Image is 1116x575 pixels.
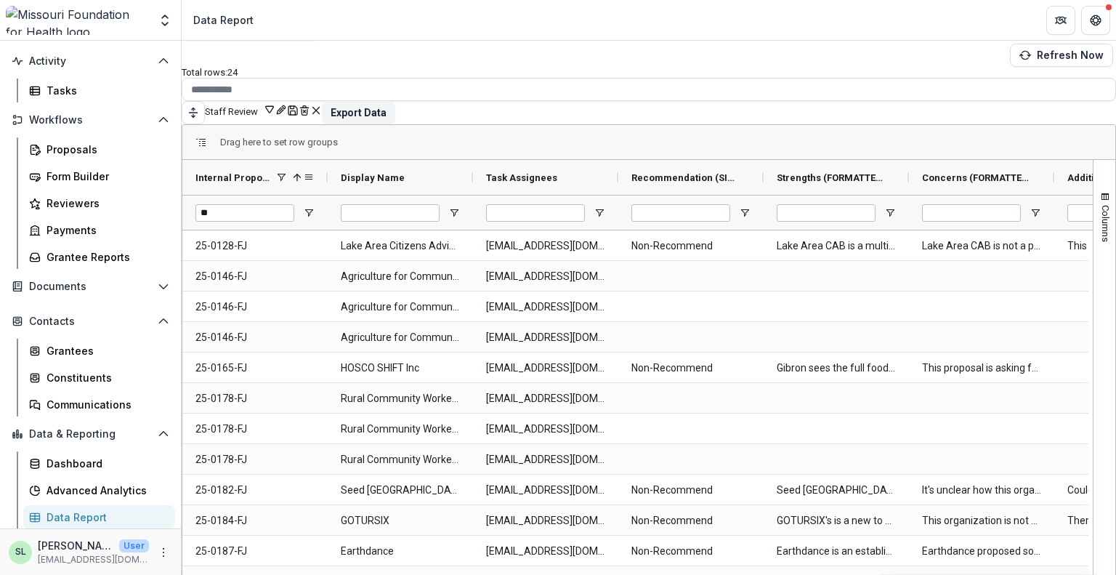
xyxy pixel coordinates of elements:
[631,536,751,566] span: Non-Recommend
[341,536,460,566] span: Earthdance
[341,292,460,322] span: Agriculture for Community Restoration Economic Justice & Sustainability
[341,172,405,183] span: Display Name
[195,536,315,566] span: 25-0187-FJ
[23,218,175,242] a: Payments
[6,275,175,298] button: Open Documents
[195,323,315,353] span: 25-0146-FJ
[23,339,175,363] a: Grantees
[777,204,876,222] input: Strengths (FORMATTED_TEXT) Filter Input
[275,103,287,116] button: Rename
[777,506,896,536] span: GOTURSIX's is a new to us and new to the community organization. The founders are former federal ...
[486,292,605,322] span: [EMAIL_ADDRESS][DOMAIN_NAME]
[6,310,175,333] button: Open Contacts
[23,79,175,102] a: Tasks
[631,506,751,536] span: Non-Recommend
[486,414,605,444] span: [EMAIL_ADDRESS][DOMAIN_NAME]
[322,101,395,124] button: Export Data
[155,6,175,35] button: Open entity switcher
[486,445,605,475] span: [EMAIL_ADDRESS][DOMAIN_NAME]
[486,323,605,353] span: [EMAIL_ADDRESS][DOMAIN_NAME]
[486,384,605,414] span: [EMAIL_ADDRESS][DOMAIN_NAME]
[631,475,751,505] span: Non-Recommend
[310,103,322,117] button: default
[341,445,460,475] span: Rural Community Workers Alliance
[23,478,175,502] a: Advanced Analytics
[884,207,896,219] button: Open Filter Menu
[1100,205,1111,242] span: Columns
[777,536,896,566] span: Earthdance is an established player in the [GEOGRAPHIC_DATA] metro small grower space. They have ...
[38,553,149,566] p: [EMAIL_ADDRESS][DOMAIN_NAME]
[341,231,460,261] span: Lake Area Citizens Advisory Board Inc.
[486,536,605,566] span: [EMAIL_ADDRESS][DOMAIN_NAME]
[220,137,338,148] div: Row Groups
[195,445,315,475] span: 25-0178-FJ
[341,262,460,291] span: Agriculture for Community Restoration Economic Justice & Sustainability
[195,384,315,414] span: 25-0178-FJ
[486,172,557,183] span: Task Assignees
[195,414,315,444] span: 25-0178-FJ
[46,510,163,525] div: Data Report
[631,353,751,383] span: Non-Recommend
[6,49,175,73] button: Open Activity
[341,414,460,444] span: Rural Community Workers Alliance
[631,172,739,183] span: Recommendation (SINGLE_RESPONSE)
[287,103,299,117] button: Save
[594,207,605,219] button: Open Filter Menu
[15,547,26,557] div: Sada Lindsey
[922,204,1021,222] input: Concerns (FORMATTED_TEXT) Filter Input
[6,6,149,35] img: Missouri Foundation for Health logo
[193,12,254,28] div: Data Report
[119,539,149,552] p: User
[46,83,163,98] div: Tasks
[631,231,751,261] span: Non-Recommend
[195,353,315,383] span: 25-0165-FJ
[739,207,751,219] button: Open Filter Menu
[777,231,896,261] span: Lake Area CAB is a multifaceted service provider in the Lake of the [GEOGRAPHIC_DATA] region. The...
[38,538,113,553] p: [PERSON_NAME]
[29,281,152,293] span: Documents
[23,137,175,161] a: Proposals
[922,172,1030,183] span: Concerns (FORMATTED_TEXT)
[29,428,152,441] span: Data & Reporting
[195,172,271,183] span: Internal Proposal Id
[23,393,175,417] a: Communications
[1010,44,1113,67] button: Refresh Now
[6,422,175,446] button: Open Data & Reporting
[220,137,338,148] span: Drag here to set row groups
[195,231,315,261] span: 25-0128-FJ
[341,384,460,414] span: Rural Community Workers Alliance
[46,397,163,412] div: Communications
[341,323,460,353] span: Agriculture for Community Restoration Economic Justice & Sustainability
[341,506,460,536] span: GOTURSIX
[195,262,315,291] span: 25-0146-FJ
[23,245,175,269] a: Grantee Reports
[1046,6,1075,35] button: Partners
[205,103,275,117] button: Staff Review
[23,191,175,215] a: Reviewers
[486,475,605,505] span: [EMAIL_ADDRESS][DOMAIN_NAME]
[23,451,175,475] a: Dashboard
[46,196,163,211] div: Reviewers
[46,249,163,265] div: Grantee Reports
[1081,6,1110,35] button: Get Help
[46,483,163,498] div: Advanced Analytics
[46,456,163,471] div: Dashboard
[195,204,294,222] input: Internal Proposal Id Filter Input
[777,353,896,383] span: Gibron sees the full food system and is interested in solving the issues he sees across its many ...
[46,169,163,184] div: Form Builder
[922,475,1041,505] span: It's unclear how this organization fits in the local food ecosystem, they seem tangential not cen...
[23,505,175,529] a: Data Report
[486,506,605,536] span: [EMAIL_ADDRESS][DOMAIN_NAME]
[922,353,1041,383] span: This proposal is asking for a lot of physical infrastructure including buildings improvements, gr...
[922,506,1041,536] span: This organization is not primarily in the food system and their holistic approach, while interest...
[486,262,605,291] span: [EMAIL_ADDRESS][DOMAIN_NAME]
[155,544,172,561] button: More
[631,204,730,222] input: Recommendation (SINGLE_RESPONSE) Filter Input
[341,204,440,222] input: Display Name Filter Input
[341,353,460,383] span: HOSCO SHIFT Inc
[448,207,460,219] button: Open Filter Menu
[777,475,896,505] span: Seed [GEOGRAPHIC_DATA][PERSON_NAME] has a lot of existing relationships with community gardens an...
[23,164,175,188] a: Form Builder
[922,231,1041,261] span: Lake Area CAB is not a primarily food or agriculture organization and their solution does not imp...
[46,370,163,385] div: Constituents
